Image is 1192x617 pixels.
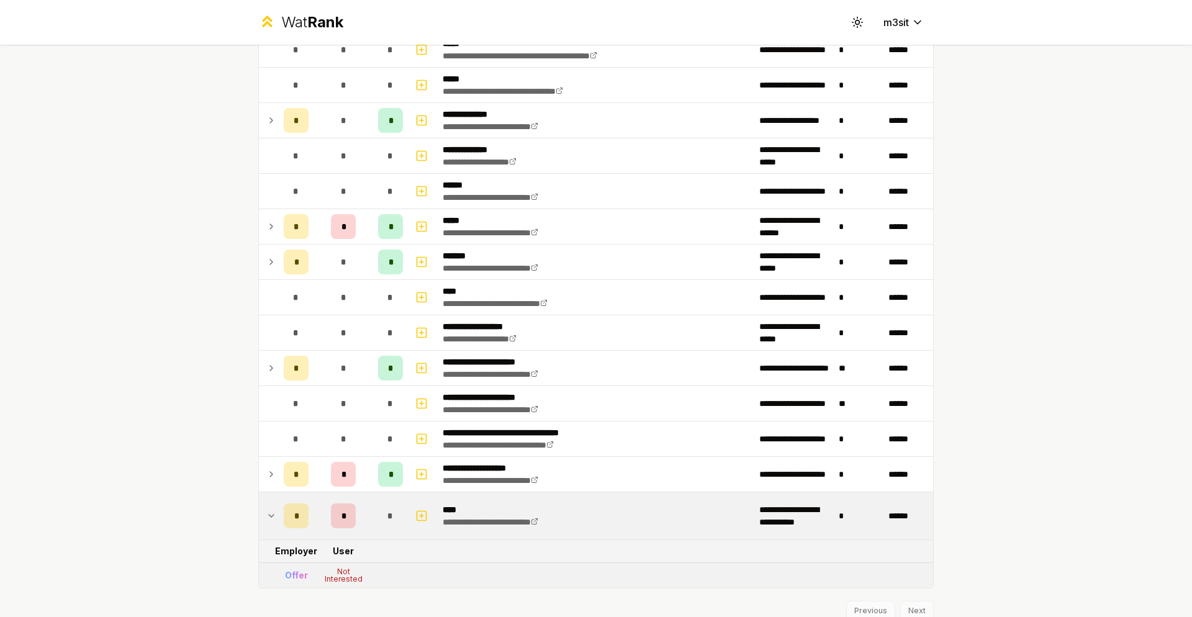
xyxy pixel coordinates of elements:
[258,12,343,32] a: WatRank
[285,569,308,582] div: Offer
[318,568,368,583] div: Not Interested
[314,540,373,562] td: User
[279,540,314,562] td: Employer
[281,12,343,32] div: Wat
[307,13,343,31] span: Rank
[883,15,909,30] span: m3sit
[874,11,934,34] button: m3sit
